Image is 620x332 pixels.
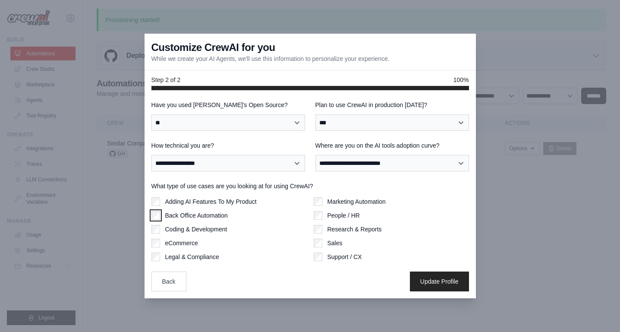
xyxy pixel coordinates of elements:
label: Back Office Automation [165,211,228,220]
label: Sales [327,239,343,247]
label: eCommerce [165,239,198,247]
label: Marketing Automation [327,197,386,206]
label: Have you used [PERSON_NAME]'s Open Source? [151,101,305,109]
label: Support / CX [327,253,362,261]
label: Where are you on the AI tools adoption curve? [315,141,469,150]
label: Research & Reports [327,225,382,234]
label: Adding AI Features To My Product [165,197,257,206]
span: 100% [453,76,469,84]
label: Coding & Development [165,225,227,234]
button: Update Profile [410,272,469,291]
label: How technical you are? [151,141,305,150]
span: Step 2 of 2 [151,76,181,84]
button: Back [151,272,186,291]
p: While we create your AI Agents, we'll use this information to personalize your experience. [151,54,390,63]
label: What type of use cases are you looking at for using CrewAI? [151,182,469,190]
label: Plan to use CrewAI in production [DATE]? [315,101,469,109]
label: Legal & Compliance [165,253,219,261]
h3: Customize CrewAI for you [151,41,275,54]
label: People / HR [327,211,360,220]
